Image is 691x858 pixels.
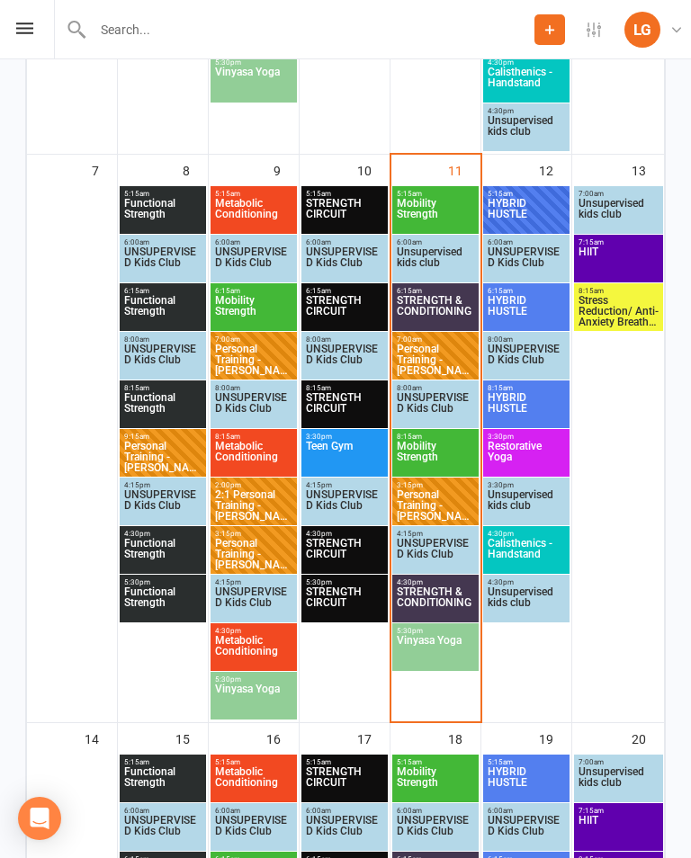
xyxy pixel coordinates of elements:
span: HYBRID HUSTLE [487,766,566,799]
span: Metabolic Conditioning [214,635,293,667]
span: UNSUPERVISED Kids Club [123,489,202,522]
span: UNSUPERVISED Kids Club [123,815,202,847]
span: 3:15pm [396,481,475,489]
span: Functional Strength [123,766,202,799]
span: 8:00am [305,335,384,344]
span: HYBRID HUSTLE [487,198,566,230]
span: Functional Strength [123,538,202,570]
span: 4:15pm [214,578,293,586]
span: UNSUPERVISED Kids Club [305,246,384,279]
span: 5:15am [123,758,202,766]
span: Personal Training - [PERSON_NAME] [396,344,475,376]
div: 11 [448,155,480,184]
span: 3:30pm [487,433,566,441]
div: 7 [92,155,117,184]
span: Personal Training - [PERSON_NAME] [214,344,293,376]
span: UNSUPERVISED Kids Club [123,246,202,279]
span: 3:15pm [214,530,293,538]
span: 5:15am [487,758,566,766]
div: 20 [632,723,664,753]
span: 6:15am [487,287,566,295]
span: 8:00am [487,335,566,344]
span: 4:30pm [305,530,384,538]
span: Personal Training - [PERSON_NAME] [396,489,475,522]
span: UNSUPERVISED Kids Club [305,489,384,522]
span: 5:15am [123,190,202,198]
span: 9:15am [123,433,202,441]
span: 5:15am [396,758,475,766]
span: Stress Reduction/ Anti-Anxiety Breath work [578,295,660,327]
div: 9 [274,155,299,184]
span: 6:00am [487,807,566,815]
span: 7:15am [578,238,660,246]
span: Unsupervised kids club [578,766,660,799]
div: 12 [539,155,571,184]
span: 8:00am [396,384,475,392]
span: STRENGTH CIRCUIT [305,392,384,425]
span: 2:1 Personal Training - [PERSON_NAME] [PERSON_NAME]... [214,489,293,522]
div: 16 [266,723,299,753]
span: 4:30pm [487,58,566,67]
span: 4:30pm [487,107,566,115]
span: HIIT [578,815,660,847]
span: 7:00am [396,335,475,344]
span: UNSUPERVISED Kids Club [487,815,566,847]
span: 3:30pm [487,481,566,489]
span: 6:00am [123,807,202,815]
div: 15 [175,723,208,753]
span: STRENGTH & CONDITIONING [396,295,475,327]
span: UNSUPERVISED Kids Club [487,246,566,279]
span: 6:15am [214,287,293,295]
span: 6:15am [123,287,202,295]
span: 6:15am [396,287,475,295]
div: LG [624,12,660,48]
span: 8:15am [305,384,384,392]
span: 6:00am [487,238,566,246]
span: 7:00am [578,758,660,766]
span: 8:15am [487,384,566,392]
span: Unsupervised kids club [487,489,566,522]
span: UNSUPERVISED Kids Club [214,586,293,619]
span: Vinyasa Yoga [214,684,293,716]
span: UNSUPERVISED Kids Club [305,815,384,847]
div: 18 [448,723,480,753]
div: 19 [539,723,571,753]
div: 17 [357,723,390,753]
span: 4:30pm [214,627,293,635]
span: 6:00am [214,807,293,815]
span: Unsupervised kids club [487,586,566,619]
span: STRENGTH CIRCUIT [305,766,384,799]
span: 4:15pm [123,481,202,489]
span: STRENGTH CIRCUIT [305,586,384,619]
span: Unsupervised kids club [396,246,475,279]
div: Open Intercom Messenger [18,797,61,840]
span: HYBRID HUSTLE [487,392,566,425]
span: Mobility Strength [396,441,475,473]
span: 4:30pm [123,530,202,538]
span: Unsupervised kids club [578,198,660,230]
span: Personal Training - [PERSON_NAME] [214,538,293,570]
span: HYBRID HUSTLE [487,295,566,327]
span: 4:30pm [396,578,475,586]
span: Unsupervised kids club [487,115,566,147]
span: 8:15am [578,287,660,295]
span: Calisthenics - Handstand [487,538,566,570]
span: Mobility Strength [396,766,475,799]
span: 4:15pm [396,530,475,538]
span: 6:00am [214,238,293,246]
span: 6:00am [123,238,202,246]
span: Functional Strength [123,586,202,619]
span: 3:30pm [305,433,384,441]
span: 8:00am [123,335,202,344]
span: 4:15pm [305,481,384,489]
span: 8:00am [214,384,293,392]
span: Vinyasa Yoga [396,635,475,667]
span: UNSUPERVISED Kids Club [214,246,293,279]
span: 5:15am [214,190,293,198]
span: 7:00am [578,190,660,198]
span: 5:15am [487,190,566,198]
span: 7:15am [578,807,660,815]
span: UNSUPERVISED Kids Club [123,344,202,376]
span: UNSUPERVISED Kids Club [396,815,475,847]
span: 6:00am [305,238,384,246]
